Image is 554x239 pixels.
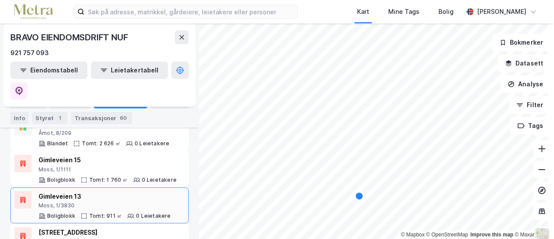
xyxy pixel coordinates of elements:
[89,177,128,183] div: Tomt: 1 760 ㎡
[509,96,551,114] button: Filter
[477,7,526,17] div: [PERSON_NAME]
[10,48,49,58] div: 921 757 093
[118,114,129,122] div: 60
[500,75,551,93] button: Analyse
[71,112,132,124] div: Transaksjoner
[357,7,369,17] div: Kart
[510,117,551,134] button: Tags
[10,112,29,124] div: Info
[498,55,551,72] button: Datasett
[492,34,551,51] button: Bokmerker
[39,202,171,209] div: Moss, 1/3830
[142,177,177,183] div: 0 Leietakere
[136,213,171,219] div: 0 Leietakere
[10,62,87,79] button: Eiendomstabell
[14,4,53,20] img: metra-logo.256734c3b2bbffee19d4.png
[32,112,68,124] div: Styret
[135,140,169,147] div: 0 Leietakere
[39,166,177,173] div: Moss, 1/1111
[426,232,468,238] a: OpenStreetMap
[39,227,172,238] div: [STREET_ADDRESS]
[10,30,129,44] div: BRAVO EIENDOMSDRIFT NUF
[511,197,554,239] iframe: Chat Widget
[39,155,177,165] div: Gimleveien 15
[91,62,168,79] button: Leietakertabell
[84,5,297,18] input: Søk på adresse, matrikkel, gårdeiere, leietakere eller personer
[470,232,513,238] a: Improve this map
[82,140,121,147] div: Tomt: 2 626 ㎡
[47,213,75,219] div: Boligblokk
[438,7,454,17] div: Bolig
[39,130,169,137] div: Åmot, 8/209
[388,7,419,17] div: Mine Tags
[47,177,75,183] div: Boligblokk
[511,197,554,239] div: Kontrollprogram for chat
[55,114,64,122] div: 1
[47,140,68,147] div: Blandet
[89,213,122,219] div: Tomt: 911 ㎡
[39,191,171,202] div: Gimleveien 13
[401,232,425,238] a: Mapbox
[356,193,363,200] div: Map marker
